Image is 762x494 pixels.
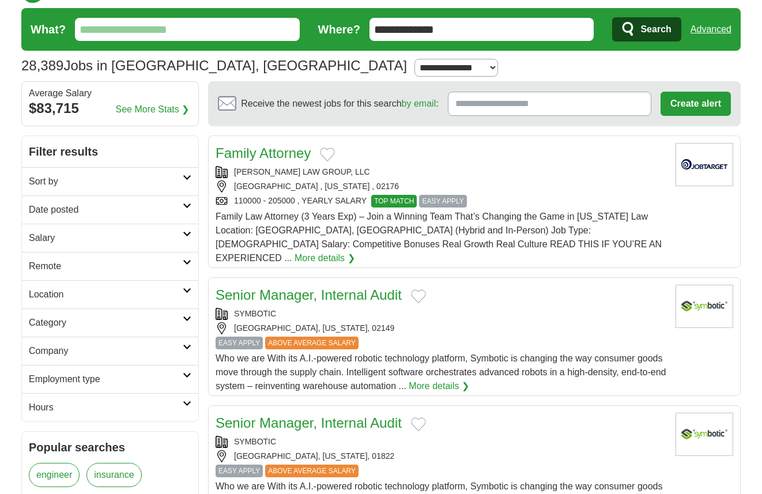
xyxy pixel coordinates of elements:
[691,18,731,41] a: Advanced
[22,308,198,337] a: Category
[216,337,263,349] span: EASY APPLY
[22,365,198,393] a: Employment type
[241,97,438,111] span: Receive the newest jobs for this search :
[29,89,191,98] div: Average Salary
[661,92,731,116] button: Create alert
[216,450,666,462] div: [GEOGRAPHIC_DATA], [US_STATE], 01822
[116,103,190,116] a: See More Stats ❯
[265,337,359,349] span: ABOVE AVERAGE SALARY
[22,167,198,195] a: Sort by
[640,18,671,41] span: Search
[29,439,191,456] h2: Popular searches
[22,195,198,224] a: Date posted
[216,212,662,263] span: Family Law Attorney (3 Years Exp) – Join a Winning Team That’s Changing the Game in [US_STATE] La...
[31,21,66,38] label: What?
[676,285,733,328] img: Symbotic logo
[216,166,666,178] div: [PERSON_NAME] LAW GROUP, LLC
[21,58,407,73] h1: Jobs in [GEOGRAPHIC_DATA], [GEOGRAPHIC_DATA]
[29,175,183,188] h2: Sort by
[411,417,426,431] button: Add to favorite jobs
[234,309,276,318] a: SYMBOTIC
[29,288,183,301] h2: Location
[402,99,436,108] a: by email
[320,148,335,161] button: Add to favorite jobs
[216,353,666,391] span: Who we are With its A.I.-powered robotic technology platform, Symbotic is changing the way consum...
[265,465,359,477] span: ABOVE AVERAGE SALARY
[22,280,198,308] a: Location
[216,145,311,161] a: Family Attorney
[22,337,198,365] a: Company
[21,55,63,76] span: 28,389
[234,437,276,446] a: SYMBOTIC
[22,224,198,252] a: Salary
[676,143,733,186] img: Company logo
[676,413,733,456] img: Symbotic logo
[29,401,183,414] h2: Hours
[29,344,183,358] h2: Company
[216,287,402,303] a: Senior Manager, Internal Audit
[216,322,666,334] div: [GEOGRAPHIC_DATA], [US_STATE], 02149
[29,98,191,119] div: $83,715
[411,289,426,303] button: Add to favorite jobs
[29,463,80,487] a: engineer
[318,21,360,38] label: Where?
[22,252,198,280] a: Remote
[216,415,402,431] a: Senior Manager, Internal Audit
[216,180,666,193] div: [GEOGRAPHIC_DATA] , [US_STATE] , 02176
[29,316,183,330] h2: Category
[295,251,355,265] a: More details ❯
[86,463,141,487] a: insurance
[29,203,183,217] h2: Date posted
[612,17,681,42] button: Search
[22,136,198,167] h2: Filter results
[29,231,183,245] h2: Salary
[22,393,198,421] a: Hours
[419,195,466,208] span: EASY APPLY
[409,379,469,393] a: More details ❯
[371,195,417,208] span: TOP MATCH
[29,372,183,386] h2: Employment type
[29,259,183,273] h2: Remote
[216,465,263,477] span: EASY APPLY
[216,195,666,208] div: 110000 - 205000 , YEARLY SALARY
